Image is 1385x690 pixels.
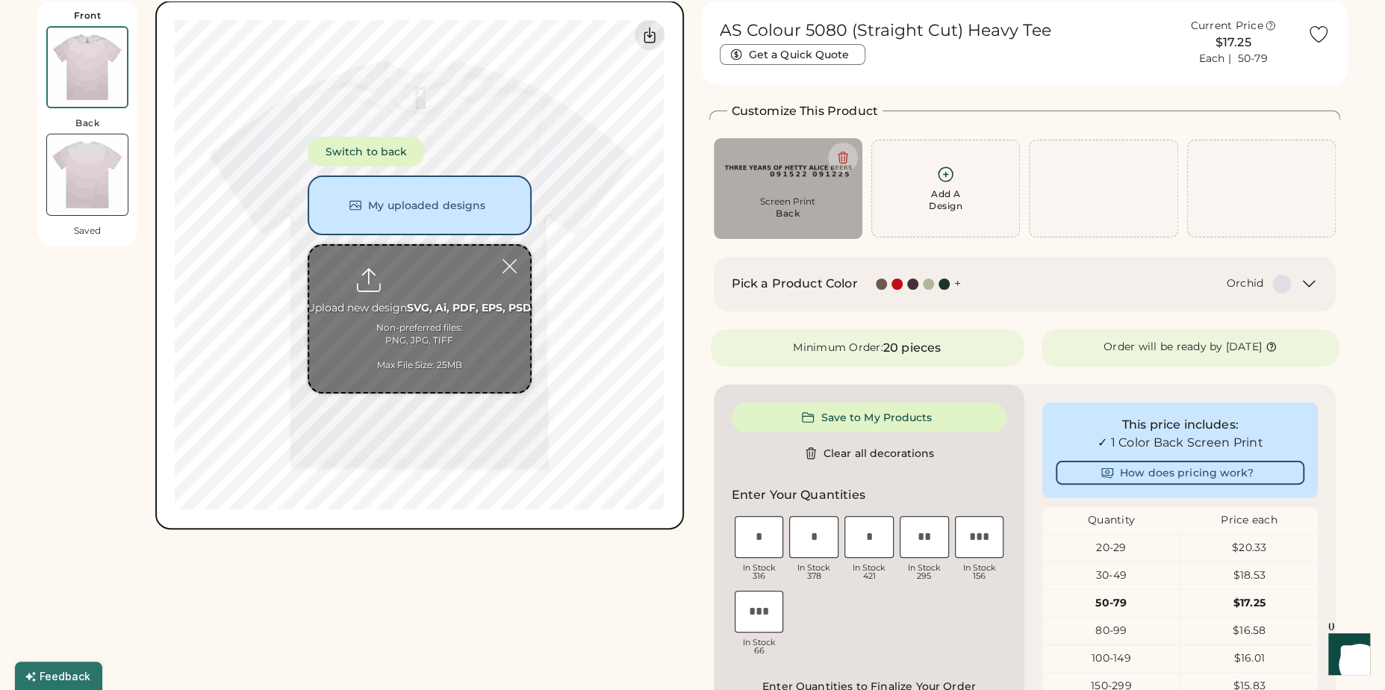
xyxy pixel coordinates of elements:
img: 3yearback.ai [724,149,852,194]
div: Each | 50-79 [1198,52,1267,66]
div: Saved [74,225,101,237]
div: Order will be ready by [1104,340,1223,355]
button: How does pricing work? [1056,461,1304,485]
div: In Stock 66 [735,638,784,655]
h2: Pick a Product Color [732,275,858,293]
div: Minimum Order: [793,341,883,355]
div: In Stock 378 [789,564,838,580]
div: Back [776,208,800,220]
div: Add A Design [929,188,962,212]
div: Front [74,10,102,22]
div: This price includes: [1056,416,1304,434]
div: 20 pieces [883,339,941,357]
div: Price each [1180,513,1318,528]
button: My uploaded designs [308,175,532,235]
button: Delete this decoration. [828,143,858,172]
div: $17.25 [1168,34,1298,52]
div: $18.53 [1180,568,1318,583]
button: Switch to back [308,137,425,167]
div: Screen Print [724,196,852,208]
button: Get a Quick Quote [720,44,865,65]
h2: Customize This Product [732,102,878,120]
div: 80-99 [1042,624,1180,638]
div: Download Front Mockup [635,20,665,50]
div: + [954,276,961,292]
div: 20-29 [1042,541,1180,556]
h1: AS Colour 5080 (Straight Cut) Heavy Tee [720,20,1051,41]
div: $16.01 [1180,651,1318,666]
div: 50-79 [1042,596,1180,611]
div: 30-49 [1042,568,1180,583]
div: $16.58 [1180,624,1318,638]
div: Quantity [1042,513,1180,528]
div: In Stock 316 [735,564,784,580]
div: In Stock 295 [900,564,949,580]
div: Orchid [1227,276,1264,291]
img: AS Colour 5080 Orchid Back Thumbnail [47,134,128,215]
button: Clear all decorations [732,438,1007,468]
div: ✓ 1 Color Back Screen Print [1056,434,1304,452]
iframe: Front Chat [1314,623,1378,687]
div: $17.25 [1180,596,1318,611]
button: Save to My Products [732,402,1007,432]
div: In Stock 421 [844,564,894,580]
h2: Enter Your Quantities [732,486,865,504]
img: AS Colour 5080 Orchid Front Thumbnail [48,28,127,107]
div: [DATE] [1225,340,1262,355]
div: $20.33 [1180,541,1318,556]
div: In Stock 156 [955,564,1004,580]
div: 100-149 [1042,651,1180,666]
div: Current Price [1190,19,1263,34]
div: Back [75,117,99,129]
